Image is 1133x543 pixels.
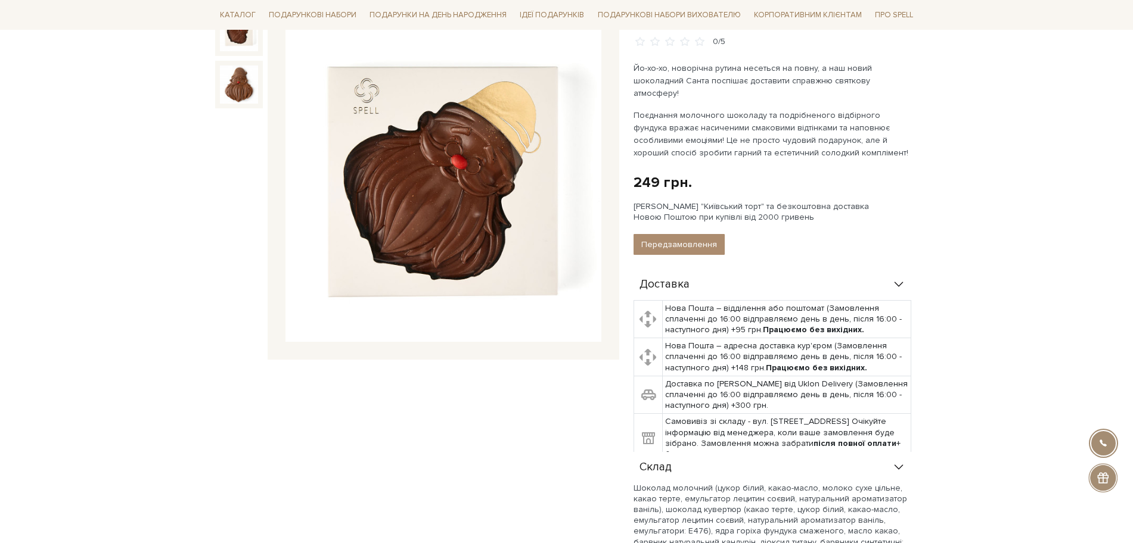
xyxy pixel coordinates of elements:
td: Нова Пошта – відділення або поштомат (Замовлення сплаченні до 16:00 відправляємо день в день, піс... [663,300,911,338]
a: Подарункові набори [264,6,361,24]
p: Поєднання молочного шоколаду та подрібненого відбірного фундука вражає насиченими смаковими відті... [634,109,913,159]
img: Плитка шоколаду Санта [220,13,258,51]
a: Ідеї подарунків [515,6,589,24]
b: Працюємо без вихідних. [763,324,864,335]
td: Самовивіз зі складу - вул. [STREET_ADDRESS] Очікуйте інформацію від менеджера, коли ваше замовлен... [663,414,911,463]
a: Подарункові набори вихователю [593,5,746,25]
img: Плитка шоколаду Санта [220,65,258,104]
div: [PERSON_NAME] "Київський торт" та безкоштовна доставка Новою Поштою при купівлі від 2000 гривень [634,201,918,223]
a: Про Spell [870,6,918,24]
a: Подарунки на День народження [365,6,511,24]
img: Плитка шоколаду Санта [285,26,601,342]
button: Передзамовлення [634,234,725,255]
p: Йо-хо-хо, новорічна рутина несеться на повну, а наш новий шоколадний Санта поспішає доставити спр... [634,62,913,99]
td: Нова Пошта – адресна доставка кур'єром (Замовлення сплаченні до 16:00 відправляємо день в день, п... [663,338,911,376]
span: Склад [640,462,672,473]
b: Працюємо без вихідних. [766,363,867,373]
a: Каталог [215,6,260,24]
div: 0/5 [713,36,725,48]
a: Корпоративним клієнтам [749,5,867,25]
span: Доставка [640,279,690,290]
td: Доставка по [PERSON_NAME] від Uklon Delivery (Замовлення сплаченні до 16:00 відправляємо день в д... [663,376,911,414]
b: після повної оплати [814,438,896,448]
div: 249 грн. [634,173,692,192]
